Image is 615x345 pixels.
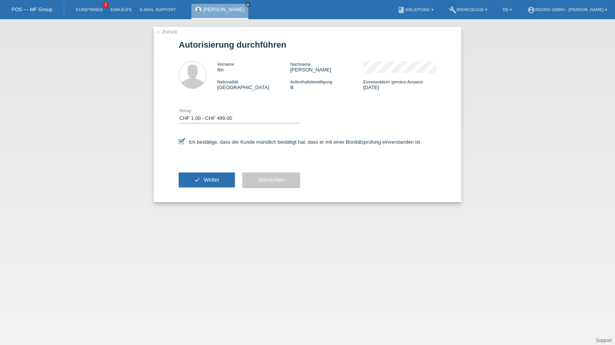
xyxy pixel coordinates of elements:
[106,7,136,12] a: Einkäufe
[246,3,250,7] i: close
[217,62,234,66] span: Vorname
[527,6,535,14] i: account_circle
[499,7,516,12] a: DE ▾
[217,79,290,90] div: [GEOGRAPHIC_DATA]
[290,79,363,90] div: B
[363,80,423,84] span: Einreisedatum gemäss Ausweis
[194,177,200,183] i: check
[204,177,219,183] span: Weiter
[290,61,363,73] div: [PERSON_NAME]
[290,62,311,66] span: Nachname
[12,7,52,12] a: POS — MF Group
[217,80,238,84] span: Nationalität
[136,7,180,12] a: E-Mail Support
[156,29,177,35] a: ← Zurück
[363,79,436,90] div: [DATE]
[290,80,332,84] span: Aufenthaltsbewilligung
[245,2,251,7] a: close
[524,7,611,12] a: account_circleRedro GmbH - [PERSON_NAME] ▾
[203,7,244,12] a: [PERSON_NAME]
[179,172,235,187] button: check Weiter
[394,7,437,12] a: bookAnleitung ▾
[243,172,300,187] button: Abbrechen
[445,7,492,12] a: buildWerkzeuge ▾
[596,338,612,343] a: Support
[217,61,290,73] div: Ilin
[179,40,436,50] h1: Autorisierung durchführen
[103,2,109,8] span: 2
[258,177,284,183] span: Abbrechen
[72,7,106,12] a: Kund*innen
[397,6,405,14] i: book
[449,6,457,14] i: build
[179,139,422,145] label: Ich bestätige, dass der Kunde mündlich bestätigt hat, dass er mit einer Bonitätsprüfung einversta...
